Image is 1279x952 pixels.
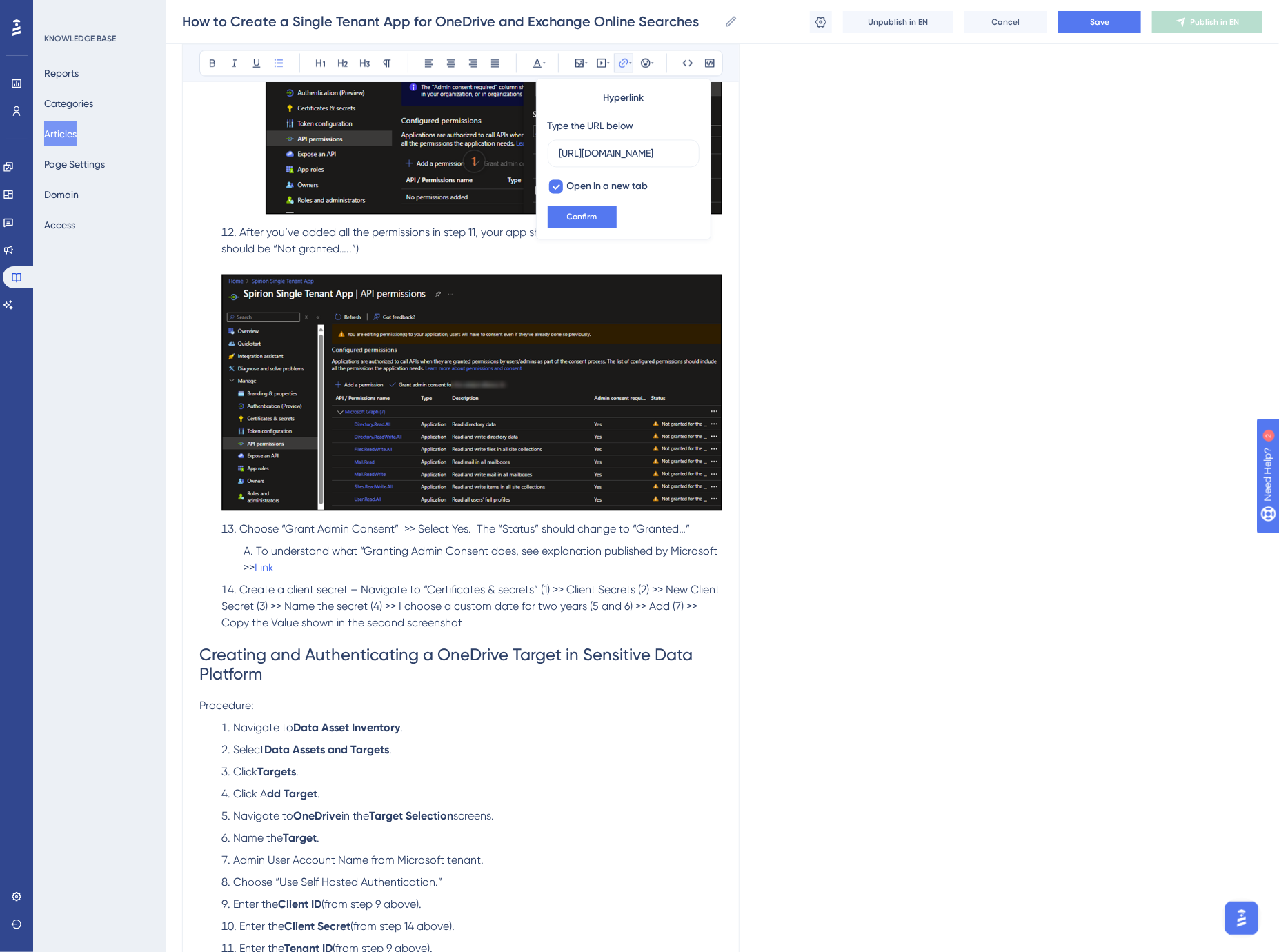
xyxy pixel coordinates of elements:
strong: Target Selection [369,809,453,822]
strong: Targets [257,765,296,778]
a: Link [255,561,274,574]
span: screens. [453,809,494,822]
span: Publish in EN [1191,17,1240,28]
span: Creating and Authenticating a OneDrive Target in Sensitive Data Platform [199,645,697,684]
strong: Data Asset Inventory [293,721,400,734]
span: After you’ve added all the permissions in step 11, your app should look like this (the status for... [221,226,713,255]
span: Enter the [233,898,278,911]
span: Confirm [567,211,597,222]
span: in the [341,809,369,822]
span: Enter the [239,920,284,933]
span: Navigate to [233,809,293,822]
span: Save [1090,17,1109,28]
button: Access [44,212,75,237]
strong: dd Target [267,787,317,800]
span: Navigate to [233,721,293,734]
input: Article Name [182,12,719,31]
strong: Client Secret [284,920,350,933]
button: Publish in EN [1152,11,1262,33]
iframe: UserGuiding AI Assistant Launcher [1221,898,1262,939]
span: Admin User Account Name from Microsoft tenant. [233,853,484,866]
span: Open in a new tab [567,178,648,195]
button: Page Settings [44,152,105,177]
button: Confirm [548,206,617,228]
strong: OneDrive [293,809,341,822]
span: Click [233,765,257,778]
button: Reports [44,61,79,86]
input: Type the value [559,146,688,161]
strong: Client ID [278,898,321,911]
button: Domain [44,182,79,207]
strong: Data Assets and Targets [264,743,389,756]
span: Select [233,743,264,756]
span: (from step 14 above). [350,920,455,933]
button: Unpublish in EN [843,11,953,33]
span: . [296,765,299,778]
span: Choose “Grant Admin Consent” >> Select Yes. The “Status” should change to “Granted…” [239,522,690,535]
span: Choose “Use Self Hosted Authentication.” [233,875,442,889]
span: Hyperlink [603,90,644,106]
button: Save [1058,11,1141,33]
span: (from step 9 above). [321,898,422,911]
span: . [400,721,403,734]
strong: Target [283,831,317,844]
span: Click A [233,787,267,800]
button: Articles [44,121,77,146]
span: Create a client secret – Navigate to “Certificates & secrets” (1) >> Client Secrets (2) >> New Cl... [221,583,722,629]
button: Cancel [964,11,1047,33]
span: Unpublish in EN [869,17,929,28]
span: . [317,831,319,844]
span: Cancel [992,17,1020,28]
span: . [389,743,392,756]
span: To understand what “Granting Admin Consent does, see explanation published by Microsoft >> [244,544,720,574]
span: . [317,787,320,800]
span: Name the [233,831,283,844]
div: Type the URL below [548,117,634,134]
span: Need Help? [32,3,86,20]
button: Categories [44,91,93,116]
span: Procedure: [199,699,254,712]
div: KNOWLEDGE BASE [44,33,116,44]
div: 2 [95,7,99,18]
